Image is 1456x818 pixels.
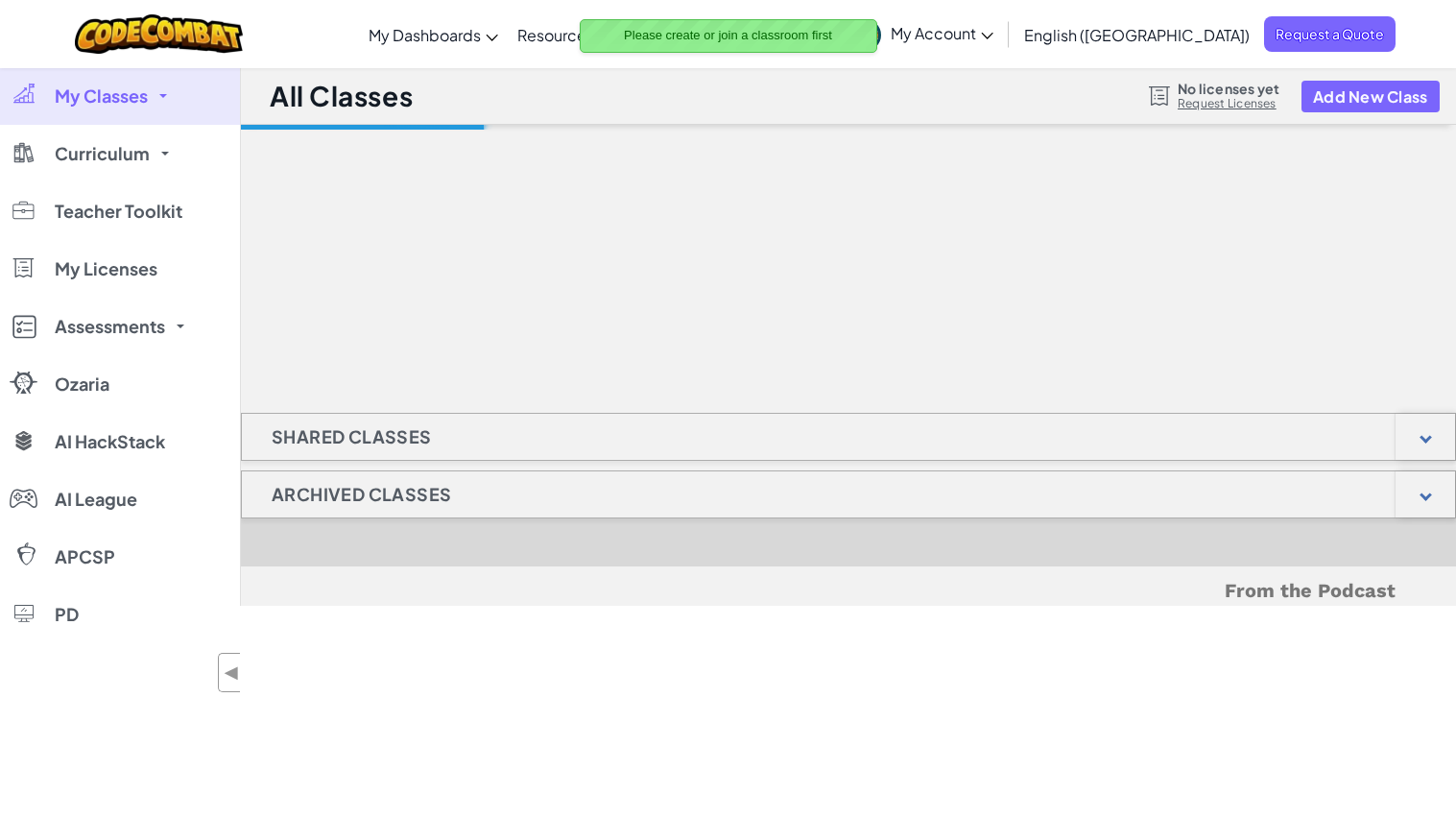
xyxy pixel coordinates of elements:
span: Ozaria [55,375,109,393]
span: Assessments [55,318,165,335]
h5: From the Podcast [301,576,1396,606]
span: My Classes [55,87,148,105]
a: My Dashboards [359,9,508,60]
img: CodeCombat logo [75,14,243,54]
a: Resources [508,9,621,60]
button: Add New Class [1301,81,1440,112]
span: My Account [891,23,993,43]
h1: All Classes [270,78,413,114]
a: Curriculum [621,9,737,60]
span: AI League [55,491,137,508]
a: My Account [840,4,1003,64]
span: Please create or join a classroom first [624,28,832,42]
a: English ([GEOGRAPHIC_DATA]) [1014,9,1259,60]
span: My Dashboards [369,25,481,45]
span: ◀ [224,659,240,686]
span: Resources [517,25,594,45]
span: English ([GEOGRAPHIC_DATA]) [1024,25,1250,45]
span: My Licenses [55,260,157,277]
h1: Shared Classes [242,413,462,461]
span: AI HackStack [55,433,165,450]
a: Request Licenses [1178,96,1279,111]
span: No licenses yet [1178,81,1279,96]
span: Teacher Toolkit [55,203,182,220]
h1: Archived Classes [242,470,481,518]
span: Curriculum [55,145,150,162]
a: Request a Quote [1264,16,1396,52]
